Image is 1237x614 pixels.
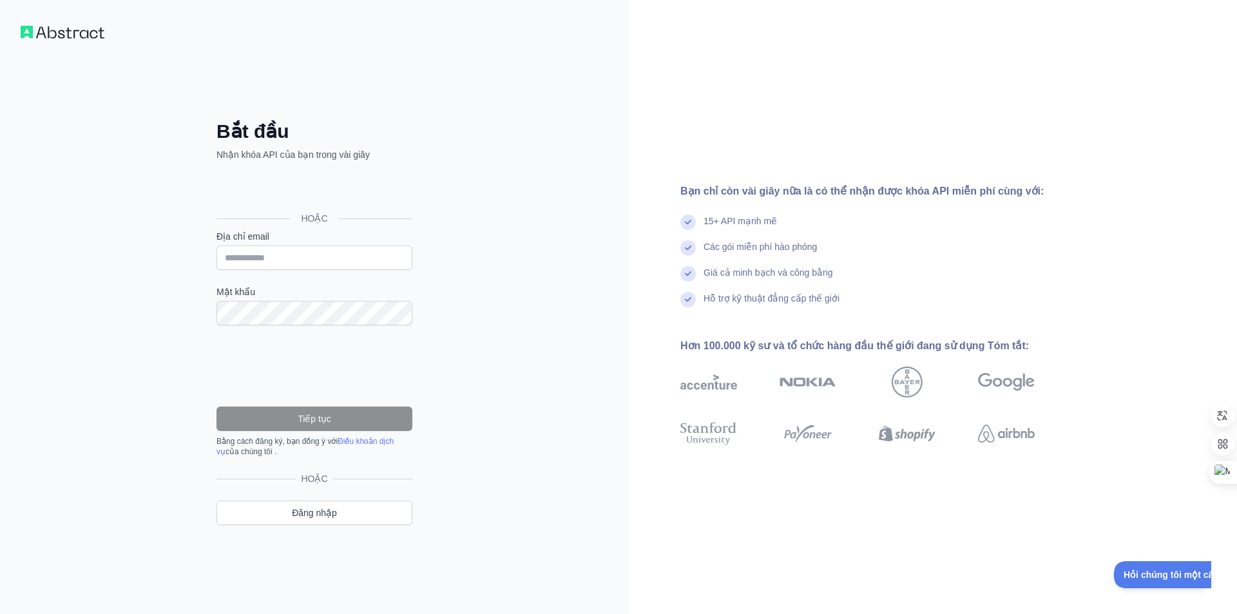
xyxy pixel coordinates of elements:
img: dấu kiểm tra [680,240,696,256]
font: Các gói miễn phí hào phóng [704,242,817,252]
iframe: Nút Đăng nhập bằng Google [210,175,416,204]
img: Bayer [892,367,923,398]
button: Tiếp tục [216,407,412,431]
font: Hỗ trợ kỹ thuật đẳng cấp thế giới [704,293,839,303]
img: Quy trình làm việc [21,26,104,39]
font: Hỏi chúng tôi một câu hỏi [10,8,121,19]
font: Nhận khóa API của bạn trong vài giây [216,149,370,160]
iframe: Chuyển đổi Hỗ trợ khách hàng [1114,561,1211,588]
img: airbnb [978,419,1035,448]
img: shopify [879,419,935,448]
img: dấu kiểm tra [680,292,696,307]
font: 15+ API mạnh mẽ [704,216,777,226]
img: dấu kiểm tra [680,215,696,230]
font: Đăng nhập [292,508,337,518]
font: Tiếp tục [298,414,331,424]
font: Mật khẩu [216,287,255,297]
img: Đại học Stanford [680,419,737,448]
font: Bằng cách đăng ký, bạn đồng ý với [216,437,338,446]
img: payoneer [780,419,836,448]
font: Giá cả minh bạch và công bằng [704,267,833,278]
img: Nokia [780,367,836,398]
font: của chúng tôi . [225,447,276,456]
img: giọng nhấn mạnh [680,367,737,398]
img: dấu kiểm tra [680,266,696,282]
font: Bạn chỉ còn vài giây nữa là có thể nhận được khóa API miễn phí cùng với: [680,186,1044,197]
font: Hơn 100.000 kỹ sư và tổ chức hàng đầu thế giới đang sử dụng Tóm tắt: [680,340,1029,351]
font: HOẶC [301,474,327,484]
img: Google [978,367,1035,398]
font: Địa chỉ email [216,231,269,242]
iframe: reCAPTCHA [216,341,412,391]
font: Bắt đầu [216,120,289,142]
a: Đăng nhập [216,501,412,525]
font: HOẶC [301,213,327,224]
